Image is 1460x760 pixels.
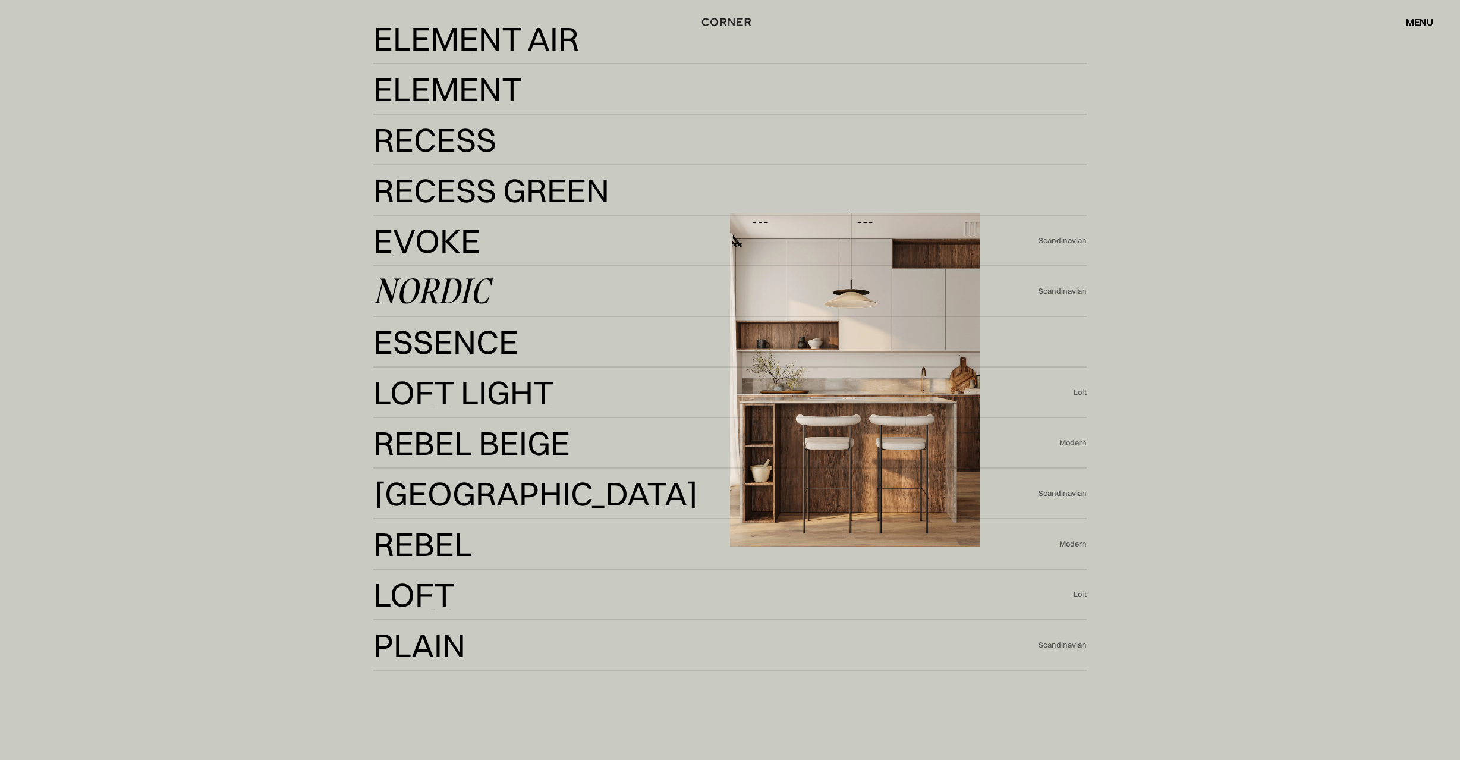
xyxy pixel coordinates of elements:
[373,75,523,103] div: Element
[1039,488,1087,499] div: Scandinavian
[373,479,698,508] div: [GEOGRAPHIC_DATA]
[373,530,1059,559] a: RebelRebel
[373,429,1059,458] a: Rebel BeigeRebel Beige
[1039,286,1087,297] div: Scandinavian
[373,125,496,154] div: Recess
[373,153,479,182] div: Recess
[1039,640,1087,651] div: Scandinavian
[373,580,1074,610] a: LoftLoft
[1394,12,1433,32] div: menu
[373,507,678,536] div: [GEOGRAPHIC_DATA]
[373,103,510,131] div: Element
[373,406,543,435] div: Loft Light
[373,608,445,637] div: Loft
[373,75,1087,104] a: ElementElement
[373,125,1087,155] a: RecessRecess
[373,277,1039,306] a: Nordic
[373,659,461,687] div: Plain
[373,580,455,609] div: Loft
[373,328,518,356] div: Essence
[373,277,489,306] div: Nordic
[1074,387,1087,398] div: Loft
[373,227,1039,256] a: EvokeEvoke
[373,378,1074,407] a: Loft LightLoft Light
[373,176,1087,205] a: Recess GreenRecess Green
[373,378,554,407] div: Loft Light
[373,52,568,81] div: Element Air
[373,479,1039,508] a: [GEOGRAPHIC_DATA][GEOGRAPHIC_DATA]
[373,631,1039,660] a: PlainPlain
[373,457,553,485] div: Rebel Beige
[673,14,787,30] a: home
[373,558,462,586] div: Rebel
[373,255,469,283] div: Evoke
[373,227,480,255] div: Evoke
[373,328,1087,357] a: EssenceEssence
[373,176,609,205] div: Recess Green
[373,204,583,233] div: Recess Green
[373,631,465,659] div: Plain
[1074,589,1087,600] div: Loft
[1059,539,1087,549] div: Modern
[1406,17,1433,27] div: menu
[1059,438,1087,448] div: Modern
[373,530,472,558] div: Rebel
[373,356,498,384] div: Essence
[1039,235,1087,246] div: Scandinavian
[373,429,570,457] div: Rebel Beige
